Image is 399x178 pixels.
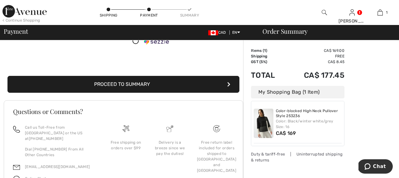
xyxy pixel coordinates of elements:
[140,12,158,18] div: Payment
[2,5,47,17] img: 1ère Avenue
[13,108,234,115] h3: Questions or Comments?
[2,17,40,23] div: < Continue Shopping
[251,53,286,59] td: Shipping
[276,118,342,130] div: Color: Black/winter white/grey Size: 16
[366,9,394,16] a: 1
[13,164,20,171] img: email
[349,9,355,15] a: Sign In
[208,30,228,35] span: CAD
[339,18,366,24] div: [PERSON_NAME]
[25,125,96,141] p: Call us Toll-Free from [GEOGRAPHIC_DATA] or the US at
[251,59,286,65] td: GST (5%)
[109,140,143,151] div: Free shipping on orders over $99
[232,30,240,35] span: EN
[25,146,96,158] p: Dial [PHONE_NUMBER] From All Other Countries
[286,53,344,59] td: Free
[276,130,296,136] span: CA$ 169
[322,9,327,16] img: search the website
[264,48,266,53] span: 1
[251,65,286,86] td: Total
[4,28,28,34] span: Payment
[144,38,169,45] img: Sezzle
[255,28,395,34] div: Order Summary
[254,109,273,138] img: Color-blocked High Neck Pullover Style 253236
[286,65,344,86] td: CA$ 177.45
[276,109,342,118] a: Color-blocked High Neck Pullover Style 253236
[349,9,355,16] img: My Info
[213,125,220,132] img: Free shipping on orders over $99
[377,9,383,16] img: My Bag
[180,12,199,18] div: Summary
[251,151,344,163] div: Duty & tariff-free | Uninterrupted shipping & returns
[153,140,187,156] div: Delivery is a breeze since we pay the duties!
[166,125,173,132] img: Delivery is a breeze since we pay the duties!
[358,159,393,175] iframe: Opens a widget where you can chat to one of our agents
[99,12,118,18] div: Shipping
[7,76,239,93] button: Proceed to Summary
[29,136,63,141] a: [PHONE_NUMBER]
[197,140,236,173] div: Free return label included for orders shipped to [GEOGRAPHIC_DATA] and [GEOGRAPHIC_DATA]
[386,10,387,15] span: 1
[286,48,344,53] td: CA$ 169.00
[251,86,344,98] div: My Shopping Bag (1 Item)
[123,125,129,132] img: Free shipping on orders over $99
[25,165,90,169] a: [EMAIL_ADDRESS][DOMAIN_NAME]
[208,30,218,35] img: Canadian Dollar
[286,59,344,65] td: CA$ 8.45
[251,48,286,53] td: Items ( )
[13,126,20,133] img: call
